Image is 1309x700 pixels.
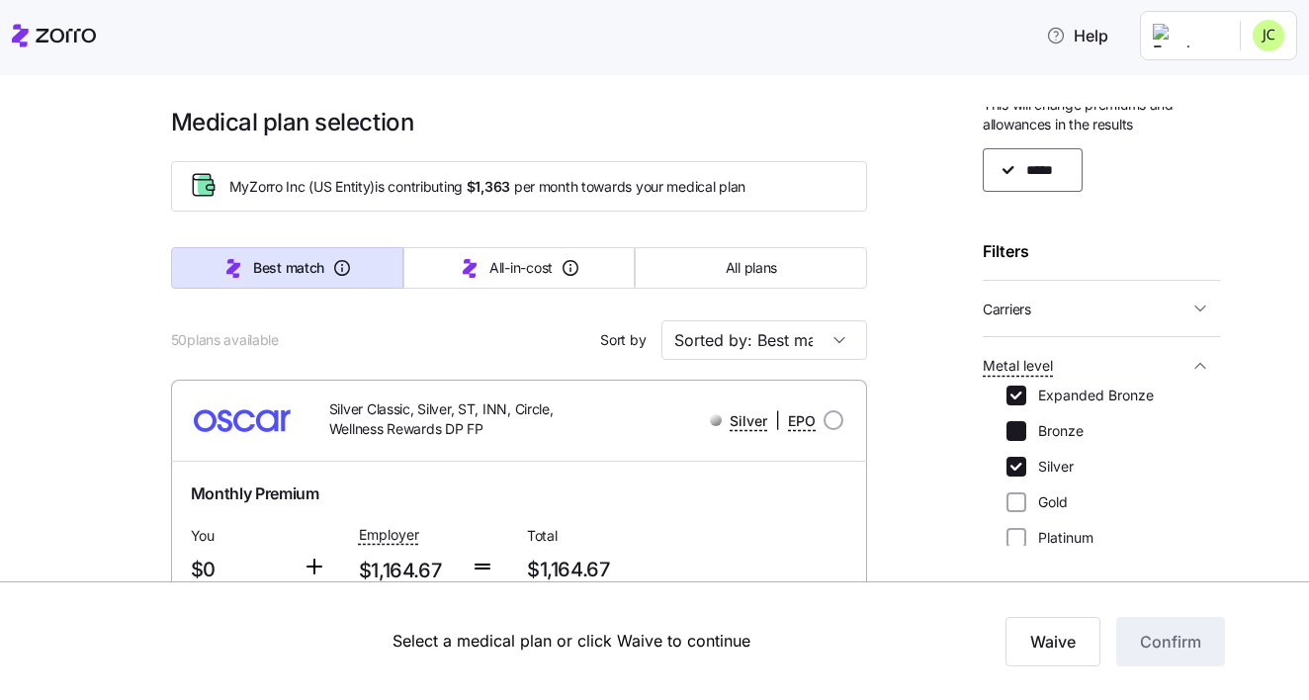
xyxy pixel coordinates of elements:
span: Silver [730,411,767,431]
span: $1,363 [467,177,510,197]
div: Filters [983,239,1220,264]
span: 50 plans available [171,330,279,350]
span: Waive [1030,630,1076,654]
span: $1,164.67 [359,555,455,587]
span: EPO [788,411,816,431]
div: Select a medical plan or click Waive to continue [393,629,942,654]
label: Silver [1026,457,1074,477]
span: Total [527,526,679,546]
span: Confirm [1140,630,1201,654]
img: 88208aa1bb67df0da1fd80abb5299cb9 [1253,20,1284,51]
span: $0 [191,554,287,586]
div: | [710,408,816,433]
label: Bronze [1026,421,1084,441]
span: Silver Classic, Silver, ST, INN, Circle, Wellness Rewards DP FP [329,399,567,440]
button: Metal level [983,345,1220,386]
img: Employer logo [1153,24,1224,47]
span: Monthly Premium [191,481,319,506]
span: All plans [726,258,777,278]
span: Metal level [983,356,1053,376]
span: $1,164.67 [527,554,679,586]
span: This will change premiums and allowances in the results [983,95,1220,135]
input: Order by dropdown [661,320,867,360]
span: All-in-cost [489,258,553,278]
h1: Medical plan selection [171,107,868,137]
label: Platinum [1026,528,1093,548]
img: Oscar [187,396,298,444]
div: Metal level [983,386,1220,564]
button: Help [1030,16,1124,55]
span: Best match [253,258,324,278]
span: Employer [359,525,419,545]
label: Expanded Bronze [1026,386,1154,405]
button: Carriers [983,289,1220,329]
button: Waive [1005,617,1100,666]
span: You [191,526,287,546]
span: Carriers [983,300,1031,319]
span: MyZorro Inc (US Entity) is contributing per month towards your medical plan [229,177,745,197]
button: Confirm [1116,617,1225,666]
label: Gold [1026,492,1068,512]
span: Sort by [600,330,646,350]
span: Help [1046,24,1108,47]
